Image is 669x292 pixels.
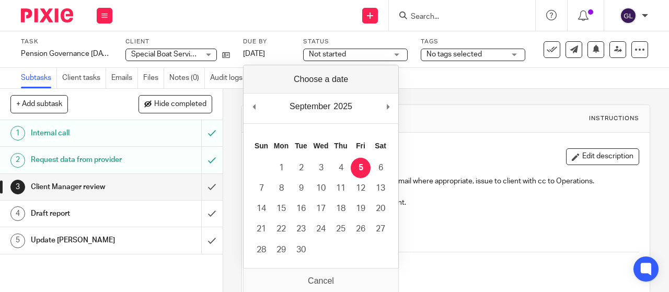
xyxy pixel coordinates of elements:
[31,232,137,248] h1: Update [PERSON_NAME]
[10,153,25,168] div: 2
[383,99,393,114] button: Next Month
[10,126,25,141] div: 1
[291,198,311,219] button: 16
[251,240,271,260] button: 28
[566,148,639,165] button: Edit description
[154,100,206,109] span: Hide completed
[255,142,268,150] abbr: Sunday
[295,142,307,150] abbr: Tuesday
[210,68,248,88] a: Audit logs
[271,240,291,260] button: 29
[31,125,137,141] h1: Internal call
[311,198,331,219] button: 17
[351,158,371,178] button: 5
[309,51,346,58] span: Not started
[21,49,112,59] div: Pension Governance September 2025
[243,38,290,46] label: Due by
[334,142,347,150] abbr: Thursday
[253,197,639,208] p: Save final version to client folder in SharePoint.
[271,219,291,239] button: 22
[125,38,230,46] label: Client
[371,178,390,198] button: 13
[31,152,137,168] h1: Request data from provider
[291,178,311,198] button: 9
[10,95,68,113] button: + Add subtask
[111,68,138,88] a: Emails
[331,158,351,178] button: 4
[311,158,331,178] button: 3
[313,142,328,150] abbr: Wednesday
[31,206,137,221] h1: Draft report
[351,198,371,219] button: 19
[375,142,386,150] abbr: Saturday
[620,7,637,24] img: svg%3E
[31,179,137,195] h1: Client Manager review
[253,176,639,186] p: Review governance report, adapt summary email where appropriate, issue to client with cc to Opera...
[332,99,354,114] div: 2025
[131,51,238,58] span: Special Boat Service Association
[10,206,25,221] div: 4
[351,219,371,239] button: 26
[21,68,57,88] a: Subtasks
[21,8,73,22] img: Pixie
[243,50,265,57] span: [DATE]
[249,99,259,114] button: Previous Month
[21,38,112,46] label: Task
[421,38,525,46] label: Tags
[143,68,164,88] a: Files
[274,142,289,150] abbr: Monday
[271,198,291,219] button: 15
[271,158,291,178] button: 1
[371,198,390,219] button: 20
[271,178,291,198] button: 8
[426,51,482,58] span: No tags selected
[371,158,390,178] button: 6
[589,114,639,123] div: Instructions
[291,219,311,239] button: 23
[291,158,311,178] button: 2
[21,49,112,59] div: Pension Governance [DATE]
[62,68,106,88] a: Client tasks
[139,95,212,113] button: Hide completed
[251,198,271,219] button: 14
[10,180,25,194] div: 3
[356,142,365,150] abbr: Friday
[251,178,271,198] button: 7
[288,99,332,114] div: September
[331,198,351,219] button: 18
[410,13,504,22] input: Search
[331,219,351,239] button: 25
[291,240,311,260] button: 30
[351,178,371,198] button: 12
[10,233,25,248] div: 5
[311,178,331,198] button: 10
[311,219,331,239] button: 24
[371,219,390,239] button: 27
[331,178,351,198] button: 11
[251,219,271,239] button: 21
[169,68,205,88] a: Notes (0)
[303,38,408,46] label: Status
